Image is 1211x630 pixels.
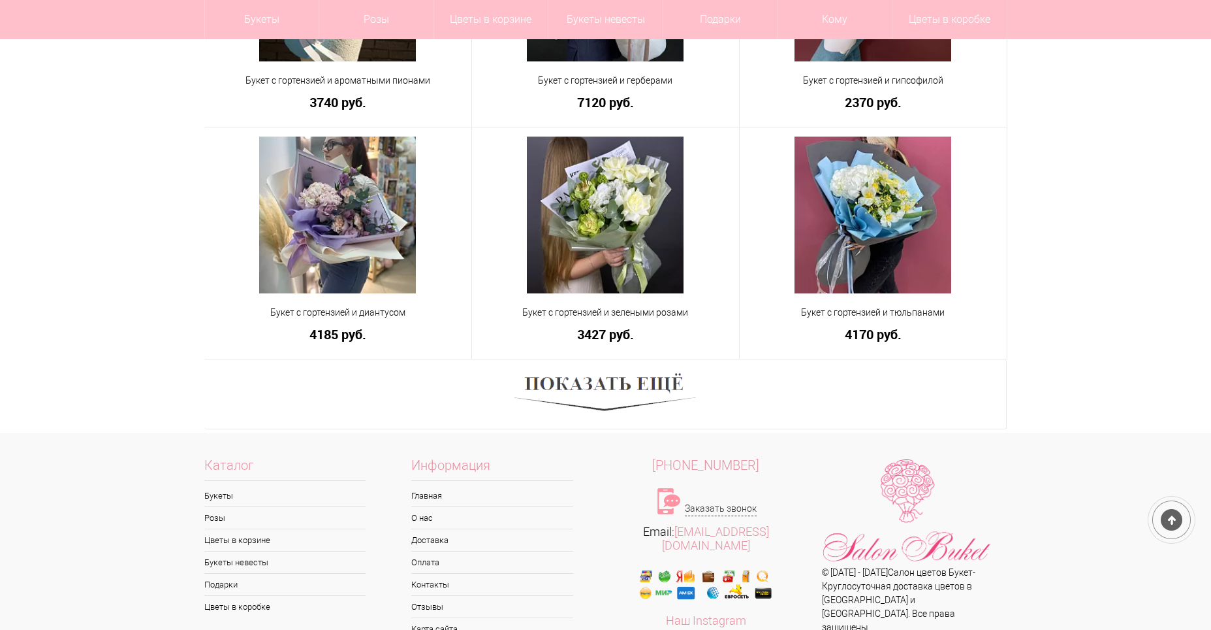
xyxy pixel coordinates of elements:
a: О нас [411,507,573,529]
a: Букет с гортензией и зелеными розами [480,306,731,320]
a: Букет с гортензией и тюльпанами [748,306,998,320]
span: Каталог [204,459,366,481]
a: 3740 руб. [213,95,463,109]
a: Доставка [411,529,573,551]
a: [EMAIL_ADDRESS][DOMAIN_NAME] [662,525,769,552]
div: Email: [606,525,807,552]
a: Оплата [411,552,573,573]
a: 7120 руб. [480,95,731,109]
img: Букет с гортензией и зелеными розами [527,137,684,293]
img: Букет с гортензией и диантусом [259,137,416,293]
span: Информация [411,459,573,481]
a: Букет с гортензией и гипсофилой [748,74,998,88]
a: Букет с гортензией и диантусом [213,306,463,320]
a: Цветы в коробке [204,596,366,618]
a: Цветы в корзине [204,529,366,551]
img: Цветы Нижний Новгород [822,459,992,566]
a: Отзывы [411,596,573,618]
span: [PHONE_NUMBER] [652,457,759,473]
a: Наш Instagram [666,614,746,627]
img: Букет с гортензией и тюльпанами [794,137,951,293]
a: 3427 руб. [480,327,731,341]
a: Букеты [204,485,366,506]
a: Салон цветов Букет [888,567,973,578]
a: [PHONE_NUMBER] [606,459,807,472]
img: Показать ещё [514,369,696,419]
a: Заказать звонок [685,502,757,516]
a: Показать ещё [514,388,696,399]
a: Главная [411,485,573,506]
a: Букет с гортензией и герберами [480,74,731,88]
a: Букет с гортензией и ароматными пионами [213,74,463,88]
a: 4170 руб. [748,327,998,341]
a: 4185 руб. [213,327,463,341]
a: Розы [204,507,366,529]
a: Букеты невесты [204,552,366,573]
a: 2370 руб. [748,95,998,109]
a: Подарки [204,574,366,595]
a: Контакты [411,574,573,595]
